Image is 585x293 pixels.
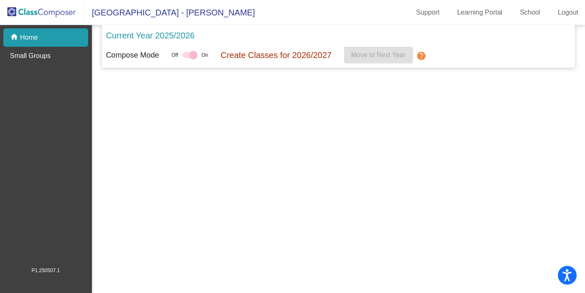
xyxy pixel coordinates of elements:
[551,6,585,19] a: Logout
[10,33,20,43] mat-icon: home
[451,6,509,19] a: Learning Portal
[202,51,208,59] span: On
[10,51,51,61] p: Small Groups
[344,47,413,63] button: Move to Next Year
[106,29,195,42] p: Current Year 2025/2026
[106,50,159,61] p: Compose Mode
[351,51,406,58] span: Move to Next Year
[416,51,426,61] mat-icon: help
[513,6,547,19] a: School
[172,51,178,59] span: Off
[221,49,332,61] p: Create Classes for 2026/2027
[20,33,38,43] p: Home
[84,6,255,19] span: [GEOGRAPHIC_DATA] - [PERSON_NAME]
[410,6,446,19] a: Support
